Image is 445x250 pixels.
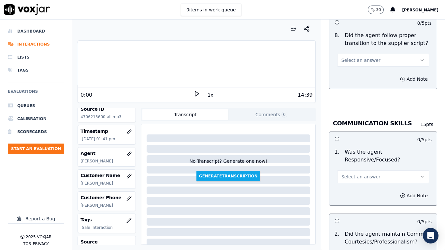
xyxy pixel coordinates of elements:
[4,4,50,15] img: voxjar logo
[181,4,241,16] button: 0items in work queue
[23,241,31,246] button: TOS
[80,203,133,208] p: [PERSON_NAME]
[417,136,432,143] p: 0 / 5 pts
[8,25,64,38] a: Dashboard
[80,114,133,119] p: 4706215600-all.mp3
[402,6,445,14] button: [PERSON_NAME]
[80,181,133,186] p: [PERSON_NAME]
[80,106,133,112] h3: Source ID
[80,128,133,134] h3: Timestamp
[281,112,287,118] span: 0
[417,20,432,26] p: 0 / 5 pts
[80,159,133,164] p: [PERSON_NAME]
[332,230,342,246] p: 2 .
[80,172,133,179] h3: Customer Name
[417,218,432,225] p: 0 / 5 pts
[82,136,133,142] p: [DATE] 01:41 pm
[80,150,133,157] h3: Agent
[8,144,64,154] button: Start an Evaluation
[228,109,314,120] button: Comments
[8,51,64,64] a: Lists
[396,75,432,84] button: Add Note
[368,6,384,14] button: 30
[341,57,380,63] span: Select an answer
[142,109,228,120] button: Transcript
[298,91,313,99] div: 14:39
[8,99,64,112] a: Queues
[8,125,64,138] a: Scorecards
[8,64,64,77] a: Tags
[345,230,432,246] p: Did the agent maintain Common Courtesies/Professionalism?
[207,90,215,100] button: 1x
[8,214,64,224] button: Report a Bug
[417,121,433,128] p: 15 pts
[80,194,133,201] h3: Customer Phone
[82,225,133,230] p: Sale Interaction
[368,6,390,14] button: 30
[8,88,64,99] h6: Evaluations
[196,171,260,181] button: GenerateTranscription
[80,216,133,223] h3: Tags
[423,228,438,243] div: Open Intercom Messenger
[396,191,432,200] button: Add Note
[33,241,49,246] button: Privacy
[8,112,64,125] a: Calibration
[345,148,432,164] p: Was the agent Responsive/Focused?
[332,148,342,164] p: 1 .
[80,239,133,245] h3: Source
[345,32,432,47] p: Did the agent follow proper transition to the supplier script?
[80,91,92,99] div: 0:00
[26,234,51,240] p: 2025 Voxjar
[376,7,381,12] p: 30
[402,8,438,12] span: [PERSON_NAME]
[332,32,342,47] p: 8 .
[333,119,417,128] h3: COMMUNICATION SKILLS
[8,38,64,51] a: Interactions
[189,158,267,171] div: No Transcript? Generate one now!
[341,174,380,180] span: Select an answer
